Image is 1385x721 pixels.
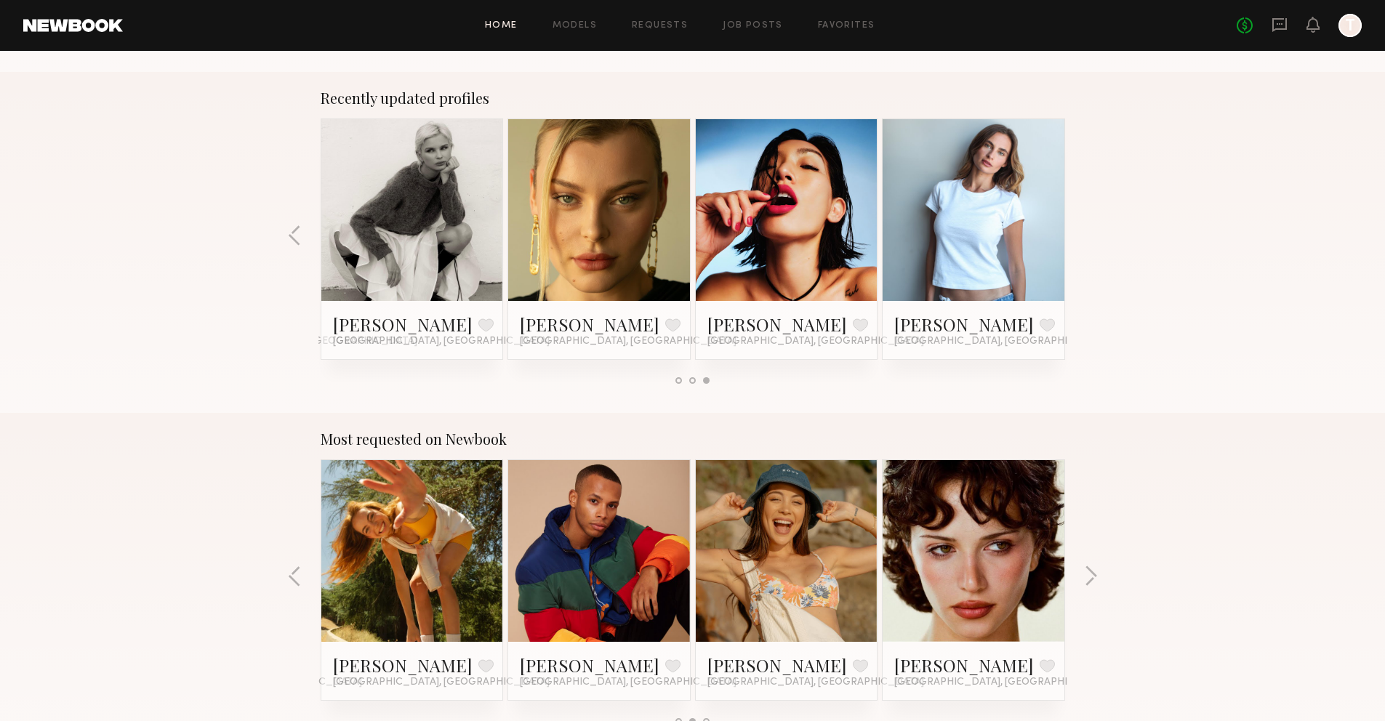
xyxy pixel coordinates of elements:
a: [PERSON_NAME] [707,653,847,677]
a: [PERSON_NAME] [707,313,847,336]
span: [GEOGRAPHIC_DATA], [GEOGRAPHIC_DATA] [707,677,924,688]
a: [PERSON_NAME] [520,313,659,336]
a: [PERSON_NAME] [894,313,1034,336]
span: [GEOGRAPHIC_DATA], [GEOGRAPHIC_DATA] [520,677,736,688]
div: Recently updated profiles [321,89,1065,107]
a: Models [553,21,597,31]
span: [GEOGRAPHIC_DATA], [GEOGRAPHIC_DATA] [707,336,924,347]
a: [PERSON_NAME] [894,653,1034,677]
a: Favorites [818,21,875,31]
a: T [1338,14,1362,37]
span: [GEOGRAPHIC_DATA], [GEOGRAPHIC_DATA] [520,336,736,347]
span: [GEOGRAPHIC_DATA], [GEOGRAPHIC_DATA] [333,677,550,688]
a: Requests [632,21,688,31]
a: [PERSON_NAME] [520,653,659,677]
span: [GEOGRAPHIC_DATA], [GEOGRAPHIC_DATA] [333,336,550,347]
a: [PERSON_NAME] [333,653,473,677]
a: Home [485,21,518,31]
span: [GEOGRAPHIC_DATA], [GEOGRAPHIC_DATA] [894,677,1111,688]
a: [PERSON_NAME] [333,313,473,336]
span: [GEOGRAPHIC_DATA], [GEOGRAPHIC_DATA] [894,336,1111,347]
a: Job Posts [723,21,783,31]
div: Most requested on Newbook [321,430,1065,448]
